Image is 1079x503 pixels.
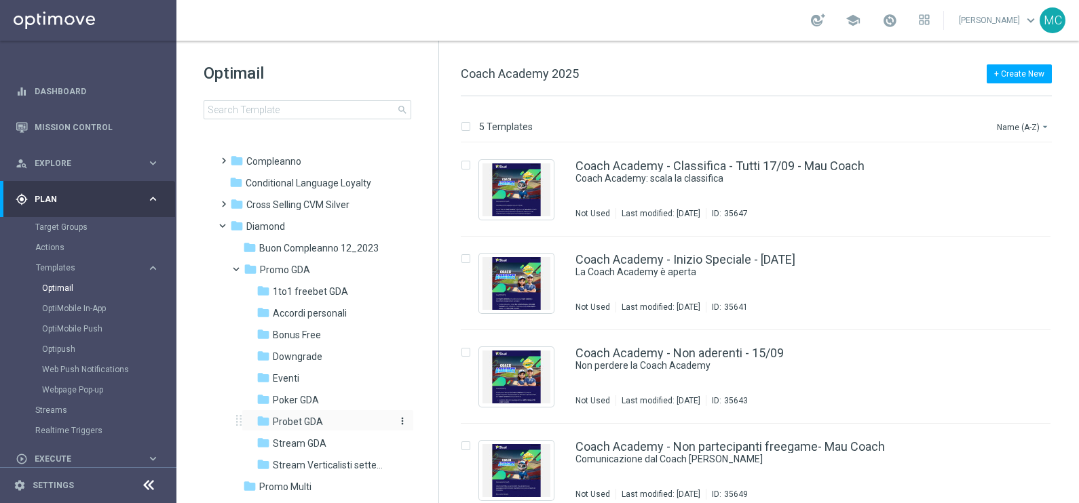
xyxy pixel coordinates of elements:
[482,444,550,497] img: 35649.jpeg
[35,400,175,420] div: Streams
[706,208,748,219] div: ID:
[575,359,993,372] div: Non perdere la Coach Academy
[397,416,408,426] i: more_vert
[42,298,175,319] div: OptiMobile In-App
[243,479,257,493] i: folder
[273,285,348,298] span: 1to1 freebet GDA
[35,222,141,233] a: Target Groups
[575,441,885,453] a: Coach Academy - Non partecipanti freegame- Mau Coach
[16,109,159,145] div: Mission Control
[16,85,28,98] i: equalizer
[1040,7,1065,33] div: MC
[244,262,257,276] i: folder
[147,262,159,275] i: keyboard_arrow_right
[575,359,962,372] a: Non perdere la Coach Academy
[575,347,784,359] a: Coach Academy - Non aderenti - 15/09
[257,327,270,341] i: folder
[575,266,962,279] a: La Coach Academy è aperta
[706,395,748,406] div: ID:
[42,278,175,298] div: Optimail
[987,64,1052,83] button: + Create New
[397,104,408,115] span: search
[273,394,319,406] span: Poker GDA
[33,481,74,489] a: Settings
[575,489,610,500] div: Not Used
[575,254,795,266] a: Coach Academy - Inizio Speciale - [DATE]
[16,193,28,205] i: gps_fixed
[15,194,160,205] button: gps_fixed Plan keyboard_arrow_right
[16,453,147,465] div: Execute
[259,242,379,254] span: Buon Compleanno 12_2023
[958,10,1040,31] a: [PERSON_NAME]keyboard_arrow_down
[15,86,160,97] button: equalizer Dashboard
[35,237,175,258] div: Actions
[482,350,550,403] img: 35643.jpeg
[35,262,160,273] button: Templates keyboard_arrow_right
[147,157,159,169] i: keyboard_arrow_right
[16,193,147,205] div: Plan
[42,339,175,359] div: Optipush
[273,437,326,449] span: Stream GDA
[1023,13,1038,28] span: keyboard_arrow_down
[616,395,706,406] div: Last modified: [DATE]
[14,479,26,491] i: settings
[243,241,257,254] i: folder
[230,197,244,211] i: folder
[724,302,748,313] div: 35641
[482,163,550,216] img: 35647.jpeg
[35,242,141,253] a: Actions
[42,344,141,355] a: Optipush
[273,307,347,319] span: Accordi personali
[1040,121,1050,132] i: arrow_drop_down
[42,359,175,380] div: Web Push Notifications
[575,302,610,313] div: Not Used
[15,122,160,133] button: Mission Control
[15,454,160,464] button: play_circle_outline Execute keyboard_arrow_right
[260,264,310,276] span: Promo GDA
[257,349,270,363] i: folder
[257,393,270,406] i: folder
[257,306,270,319] i: folder
[461,66,579,81] span: Coach Academy 2025
[616,208,706,219] div: Last modified: [DATE]
[273,329,321,341] span: Bonus Free
[257,284,270,298] i: folder
[616,489,706,500] div: Last modified: [DATE]
[35,195,147,203] span: Plan
[36,264,147,272] div: Templates
[35,425,141,436] a: Realtime Triggers
[575,208,610,219] div: Not Used
[447,330,1076,424] div: Press SPACE to select this row.
[147,193,159,205] i: keyboard_arrow_right
[575,453,962,466] a: Comunicazione dal Coach [PERSON_NAME]
[246,177,371,189] span: Conditional Language Loyalty
[616,302,706,313] div: Last modified: [DATE]
[230,154,244,167] i: folder
[706,489,748,500] div: ID:
[996,119,1052,135] button: Name (A-Z)arrow_drop_down
[575,172,962,185] a: Coach Academy: scala la classifica
[16,73,159,109] div: Dashboard
[246,199,349,211] span: Cross Selling CVM Silver
[482,257,550,310] img: 35641.jpeg
[273,416,323,428] span: Probet GDA
[273,350,322,363] span: Downgrade
[42,380,175,400] div: Webpage Pop-up
[724,208,748,219] div: 35647
[724,489,748,500] div: 35649
[479,121,533,133] p: 5 Templates
[575,395,610,406] div: Not Used
[35,258,175,400] div: Templates
[246,155,301,167] span: Compleanno
[16,453,28,465] i: play_circle_outline
[259,481,311,493] span: Promo Multi
[15,158,160,169] button: person_search Explore keyboard_arrow_right
[575,160,865,172] a: Coach Academy - Classifica - Tutti 17/09 - Mau Coach
[706,302,748,313] div: ID:
[273,372,299,384] span: Eventi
